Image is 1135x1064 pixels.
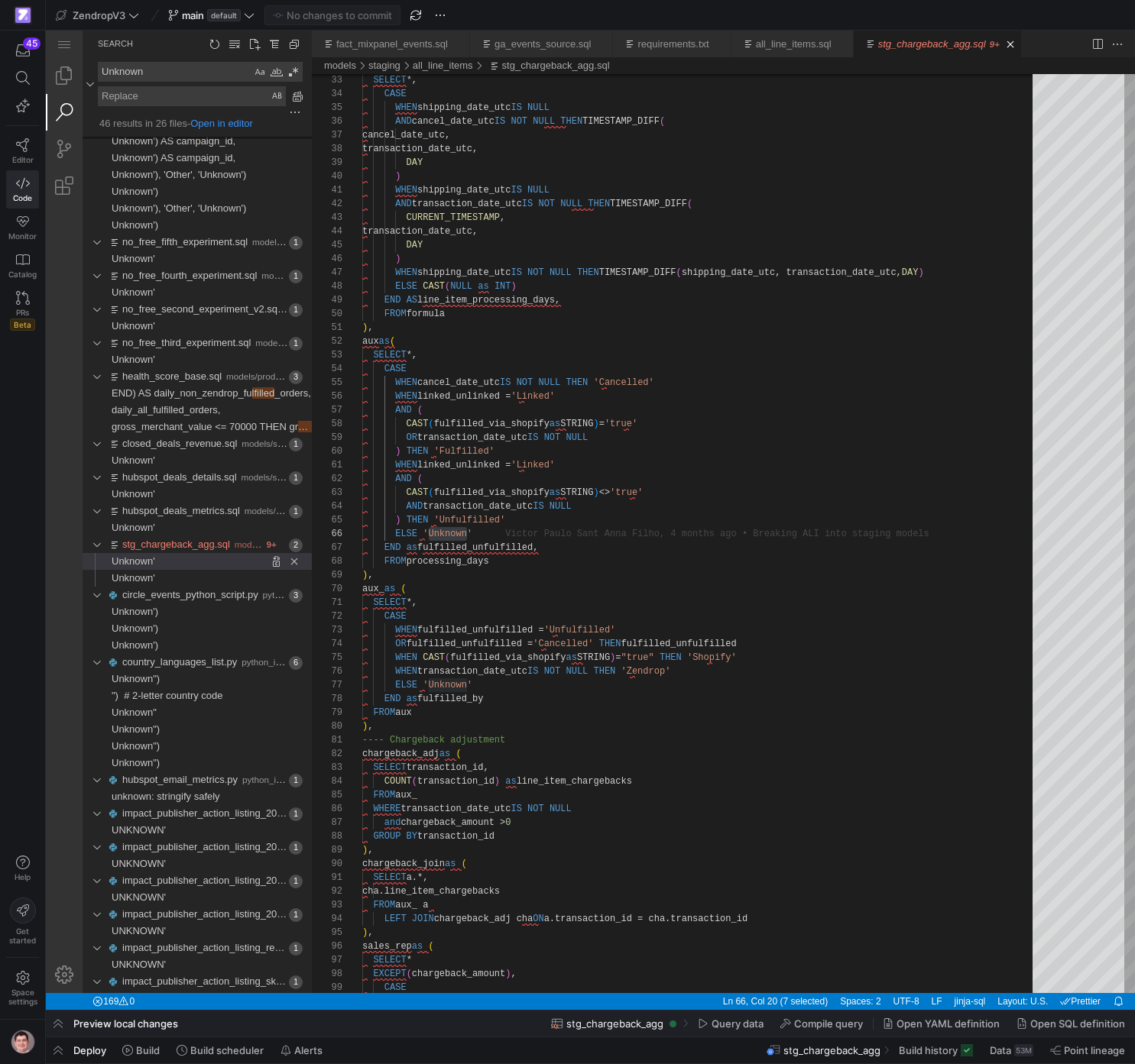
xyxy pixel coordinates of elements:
[641,168,647,179] span: (
[76,743,192,755] a: hubspot_email_metrics.py
[66,825,120,842] a: UNKNOWN'
[66,726,114,738] span: Unknown")
[37,388,266,405] div: Found 'oss_mer' at column 53 in line 'Unknown') AND gross_merchant_value <= 70000 THEN gross_merc...
[280,125,297,139] div: 39
[37,371,266,388] div: Found '' at column 75 in line 'Unknown') THEN order_id ELSE NULL END) AS daily_all_fulfilled_orde...
[37,489,266,506] div: Found '' at column 47 in line 'Unknown''
[294,1044,323,1056] span: Alerts
[66,424,109,435] span: Unknown'
[405,6,420,21] li: Close (⌘W)
[456,29,564,40] a: stg_chargeback_agg.sql
[66,707,114,724] a: Unknown")
[366,168,476,179] span: transaction_date_utc
[66,690,114,707] a: Unknown")
[8,270,37,279] span: Catalog
[66,640,114,657] a: Unknown")
[492,168,509,179] span: NOT
[349,154,371,165] span: WHEN
[880,962,903,979] div: LF
[66,827,120,839] span: UNKNOWN'
[983,1037,1040,1063] button: Data53M
[905,962,944,979] a: jinja-sql
[66,153,112,170] a: Unknown')
[37,640,266,657] div: Found '' at column 68 in line 'Unknown")'
[76,626,191,637] a: country_languages_list.py
[13,872,32,881] span: Help
[439,27,564,44] div: /models/staging/all_line_items/stg_chargeback_agg.sql • 169 problems in this file
[6,964,39,1013] a: Spacesettings
[76,205,202,217] a: no_free_fifth_experiment.sql
[449,8,545,19] a: ga_events_source.sql
[899,1044,958,1056] span: Build history
[37,422,266,438] div: Found '' at column 45 in line 'Unknown''
[6,209,39,247] a: Monitor
[465,72,475,82] span: IS
[76,441,191,452] a: hubspot_deals_details.sql
[66,892,120,909] a: UNKNOWN'
[240,5,257,22] li: Collapse All
[66,575,112,587] span: Unknown')
[1030,1017,1125,1030] span: Open SQL definition
[37,556,266,573] div: 3 matches in file circle_events_python_script.py of folder python_ingest, Search result
[280,139,297,153] div: 40
[592,8,663,19] a: requirements.txt
[37,170,266,186] div: Found '' at column 142 in line 'Unknown'), 'Other', 'Unknown')'
[66,724,114,741] a: Unknown")
[66,220,109,237] a: Unknown'
[37,842,266,859] div: 1 matches in file impact_publisher_action_listing_2024_until_lq.py of folder python_ingest, Searc...
[37,354,266,371] div: Found 'lfilled' at column 64 in line 'Unknown') THEN order_id ELSE NULL END) AS daily_non_zendrop...
[465,86,482,96] span: NOT
[1010,1011,1132,1037] button: Open SQL definition
[76,878,255,889] a: impact_publisher_action_listing_2025.py
[482,72,504,82] span: NULL
[76,474,194,486] a: hubspot_deals_metrics.sql
[1061,962,1084,979] div: Notifications
[66,119,190,136] a: Unknown') AS campaign_id,
[37,405,266,422] div: 1 matches in file closed_deals_revenue.sql of folder models/sales/hubspot_cleaning_data, Search r...
[66,491,109,503] span: Unknown'
[76,777,255,788] a: impact_publisher_action_listing_2022.py
[180,5,197,22] a: Clear Search Results
[710,8,786,19] a: all_line_items.sql
[1063,5,1080,22] a: More Actions...
[892,1037,980,1063] button: Build history
[37,287,266,304] div: Found '' at column 14 in line 'Unknown''
[66,172,200,183] span: Unknown'), 'Other', 'Unknown')
[66,539,109,556] a: Unknown'
[465,154,475,165] span: IS
[666,6,682,21] li: Close (⌘W)
[280,180,297,194] div: 43
[37,623,266,640] div: 6 matches in file country_languages_list.py of folder python_ingest, Search result
[161,5,177,22] li: Refresh
[37,254,266,270] div: Found '' at column 14 in line 'Unknown''
[66,256,109,267] span: Unknown'
[76,239,211,251] a: no_free_fourth_experiment.sql
[241,523,256,538] a: Dismiss (⌘Backspace)
[37,203,266,220] div: 1 matches in file no_free_fifth_experiment.sql of folder models/product/product_experiments, Sear...
[537,86,614,96] span: TIMESTAMP_DIFF
[37,657,266,674] div: Found '' at column 50 in line 'Unknown") # 2-letter country code'
[66,489,109,506] a: Unknown'
[349,72,371,82] span: WHEN
[66,136,200,153] a: Unknown'), 'Other', 'Unknown')
[12,155,34,164] span: Editor
[136,1044,160,1056] span: Build
[842,962,880,979] div: UTF-8
[542,168,564,179] span: THEN
[266,44,1089,962] div: stg_chargeback_agg.sql, preview
[37,825,266,842] div: Found '' at column 77 in line 'UNKNOWN''
[66,121,190,133] span: Unknown') AS campaign_id,
[957,6,972,21] li: Close (⌘W)
[6,247,39,285] a: Catalog
[76,558,212,570] a: circle_events_python_script.py
[223,523,238,538] a: Replace (⇧⌘1)
[371,154,465,165] span: shipping_date_utc
[11,1030,35,1054] img: https://storage.googleapis.com/y42-prod-data-exchange/images/G2kHvxVlt02YItTmblwfhPy4mK5SfUxFU6Tr...
[361,127,378,137] span: DAY
[37,321,266,338] div: Found '' at column 14 in line 'Unknown''
[280,98,297,112] div: 37
[1043,5,1060,22] a: Split Editor Right (⌘\) [⌥] Split Editor Down
[66,606,112,623] a: Unknown')
[66,354,265,371] a: END) AS daily_non_zendrop_fulfilled_orders,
